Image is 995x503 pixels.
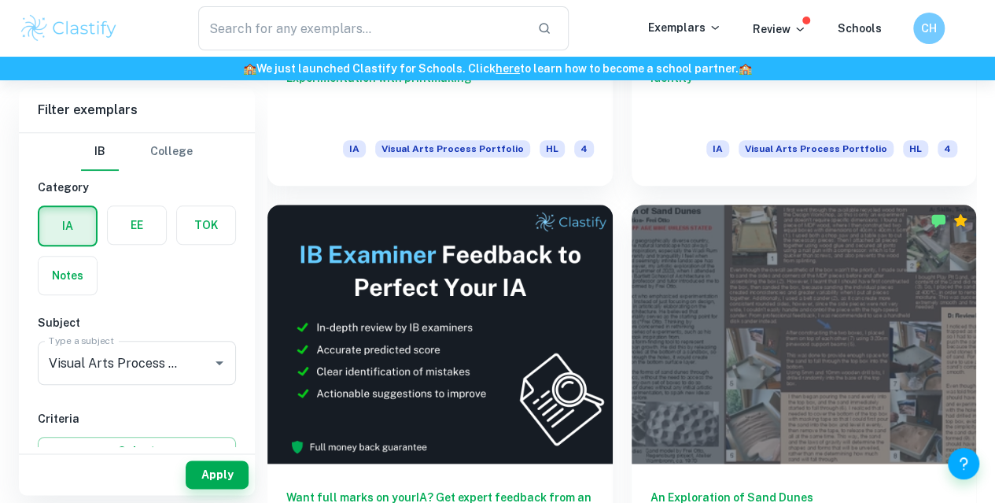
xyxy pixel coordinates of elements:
[739,62,752,75] span: 🏫
[375,140,530,157] span: Visual Arts Process Portfolio
[39,207,96,245] button: IA
[931,213,946,228] img: Marked
[267,205,613,464] img: Thumbnail
[150,133,193,171] button: College
[903,140,928,157] span: HL
[938,140,957,157] span: 4
[49,334,114,347] label: Type a subject
[81,133,119,171] button: IB
[838,22,882,35] a: Schools
[650,69,958,121] h6: Identity
[496,62,520,75] a: here
[38,410,236,427] h6: Criteria
[286,69,594,121] h6: Experimentation with printmaking
[953,213,968,228] div: Premium
[343,140,366,157] span: IA
[753,20,806,38] p: Review
[948,448,979,479] button: Help and Feedback
[920,20,938,37] h6: CH
[186,460,249,489] button: Apply
[913,13,945,44] button: CH
[574,140,594,157] span: 4
[39,257,97,294] button: Notes
[198,6,525,50] input: Search for any exemplars...
[19,88,255,132] h6: Filter exemplars
[739,140,894,157] span: Visual Arts Process Portfolio
[81,133,193,171] div: Filter type choice
[3,60,992,77] h6: We just launched Clastify for Schools. Click to learn how to become a school partner.
[243,62,256,75] span: 🏫
[108,206,166,244] button: EE
[38,314,236,331] h6: Subject
[38,179,236,196] h6: Category
[208,352,230,374] button: Open
[706,140,729,157] span: IA
[177,206,235,244] button: TOK
[648,19,721,36] p: Exemplars
[38,437,236,465] button: Select
[540,140,565,157] span: HL
[19,13,119,44] img: Clastify logo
